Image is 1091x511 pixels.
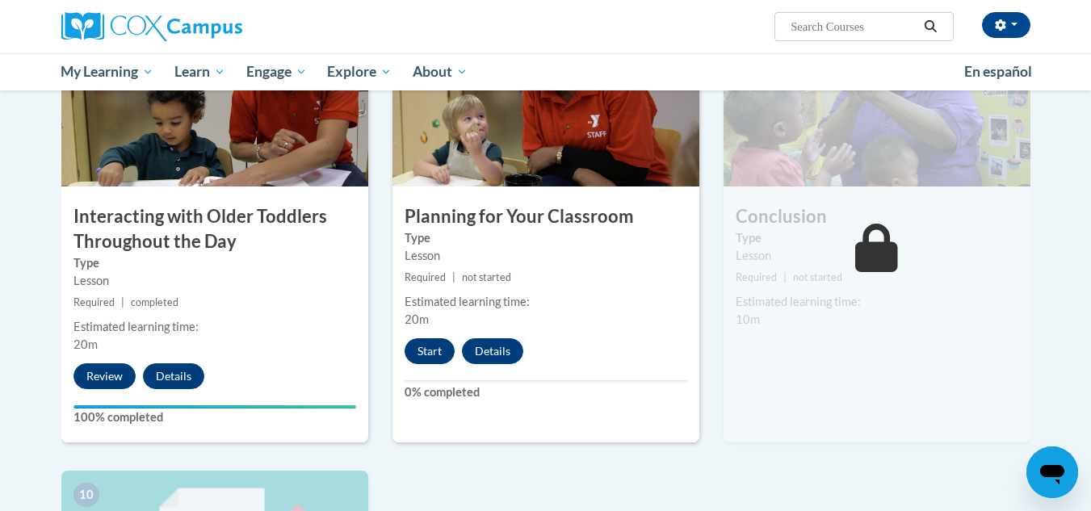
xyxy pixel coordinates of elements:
[73,254,356,272] label: Type
[392,25,699,186] img: Course Image
[462,338,523,364] button: Details
[317,53,402,90] a: Explore
[783,271,787,283] span: |
[73,296,115,308] span: Required
[405,383,687,401] label: 0% completed
[73,318,356,336] div: Estimated learning time:
[236,53,317,90] a: Engage
[73,272,356,290] div: Lesson
[736,229,1018,247] label: Type
[143,363,204,389] button: Details
[413,62,468,82] span: About
[452,271,455,283] span: |
[1026,446,1078,498] iframe: Button to launch messaging window
[73,483,99,507] span: 10
[37,53,1055,90] div: Main menu
[724,204,1030,229] h3: Conclusion
[736,247,1018,265] div: Lesson
[405,271,446,283] span: Required
[61,204,368,254] h3: Interacting with Older Toddlers Throughout the Day
[982,12,1030,38] button: Account Settings
[246,62,307,82] span: Engage
[462,271,511,283] span: not started
[327,62,392,82] span: Explore
[405,293,687,311] div: Estimated learning time:
[174,62,225,82] span: Learn
[724,25,1030,186] img: Course Image
[164,53,236,90] a: Learn
[61,25,368,186] img: Course Image
[73,337,98,351] span: 20m
[736,271,777,283] span: Required
[789,17,918,36] input: Search Courses
[61,12,368,41] a: Cox Campus
[61,62,153,82] span: My Learning
[73,405,356,408] div: Your progress
[736,312,760,326] span: 10m
[51,53,165,90] a: My Learning
[121,296,124,308] span: |
[954,55,1043,89] a: En español
[61,12,242,41] img: Cox Campus
[964,63,1032,80] span: En español
[73,408,356,426] label: 100% completed
[405,312,429,326] span: 20m
[402,53,478,90] a: About
[793,271,842,283] span: not started
[405,229,687,247] label: Type
[131,296,178,308] span: completed
[736,293,1018,311] div: Estimated learning time:
[405,247,687,265] div: Lesson
[73,363,136,389] button: Review
[392,204,699,229] h3: Planning for Your Classroom
[405,338,455,364] button: Start
[918,17,942,36] button: Search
